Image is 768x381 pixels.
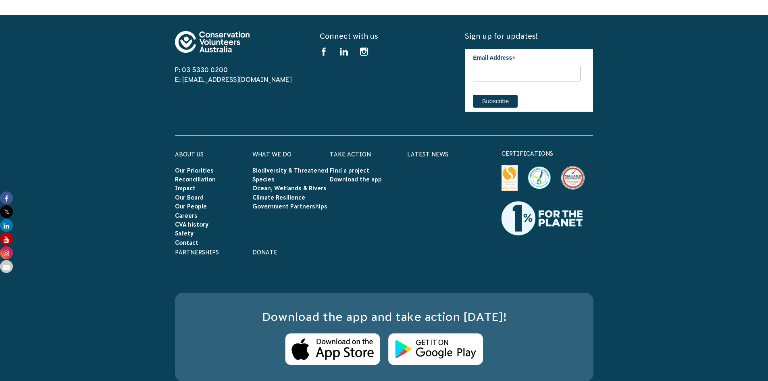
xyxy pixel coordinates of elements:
a: Donate [252,249,277,256]
h5: Connect with us [320,31,448,41]
a: Our Board [175,194,204,201]
a: Impact [175,185,196,192]
img: logo-footer.svg [175,31,250,53]
a: Find a project [330,167,369,174]
a: What We Do [252,151,291,158]
a: Careers [175,212,198,219]
p: certifications [502,149,593,158]
a: Ocean, Wetlands & Rivers [252,185,327,192]
a: Our Priorities [175,167,214,174]
a: Reconciliation [175,176,216,183]
h5: Sign up for updates! [465,31,593,41]
a: Download the app [330,176,382,183]
a: CVA history [175,221,208,228]
a: Our People [175,203,207,210]
a: Contact [175,239,198,246]
input: Subscribe [473,95,518,108]
h3: Download the app and take action [DATE]! [191,309,577,325]
a: Climate Resilience [252,194,305,201]
a: Government Partnerships [252,203,327,210]
a: Safety [175,230,194,237]
img: Apple Store Logo [285,333,380,365]
label: Email Address [473,49,581,65]
a: Take Action [330,151,371,158]
a: Partnerships [175,249,219,256]
a: P: 03 5330 0200 [175,66,228,73]
a: Latest News [407,151,448,158]
a: Biodiversity & Threatened Species [252,167,328,183]
a: E: [EMAIL_ADDRESS][DOMAIN_NAME] [175,76,292,83]
img: Android Store Logo [388,333,483,365]
a: About Us [175,151,204,158]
